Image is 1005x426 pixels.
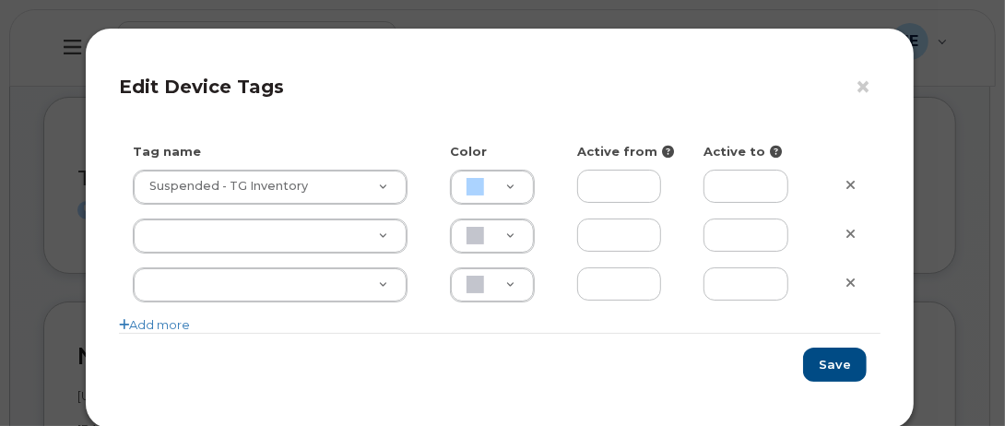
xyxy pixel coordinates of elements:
button: Save [803,348,867,382]
h4: Edit Device Tags [119,76,881,98]
div: Active from [563,143,691,160]
a: Add more [119,317,190,332]
i: Fill in to restrict tag activity to this date [662,146,674,158]
div: Tag name [119,143,436,160]
button: × [855,74,881,101]
div: Active to [690,143,817,160]
span: Suspended - TG Inventory [138,178,308,195]
div: Color [436,143,563,160]
i: Fill in to restrict tag activity to this date [770,146,782,158]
